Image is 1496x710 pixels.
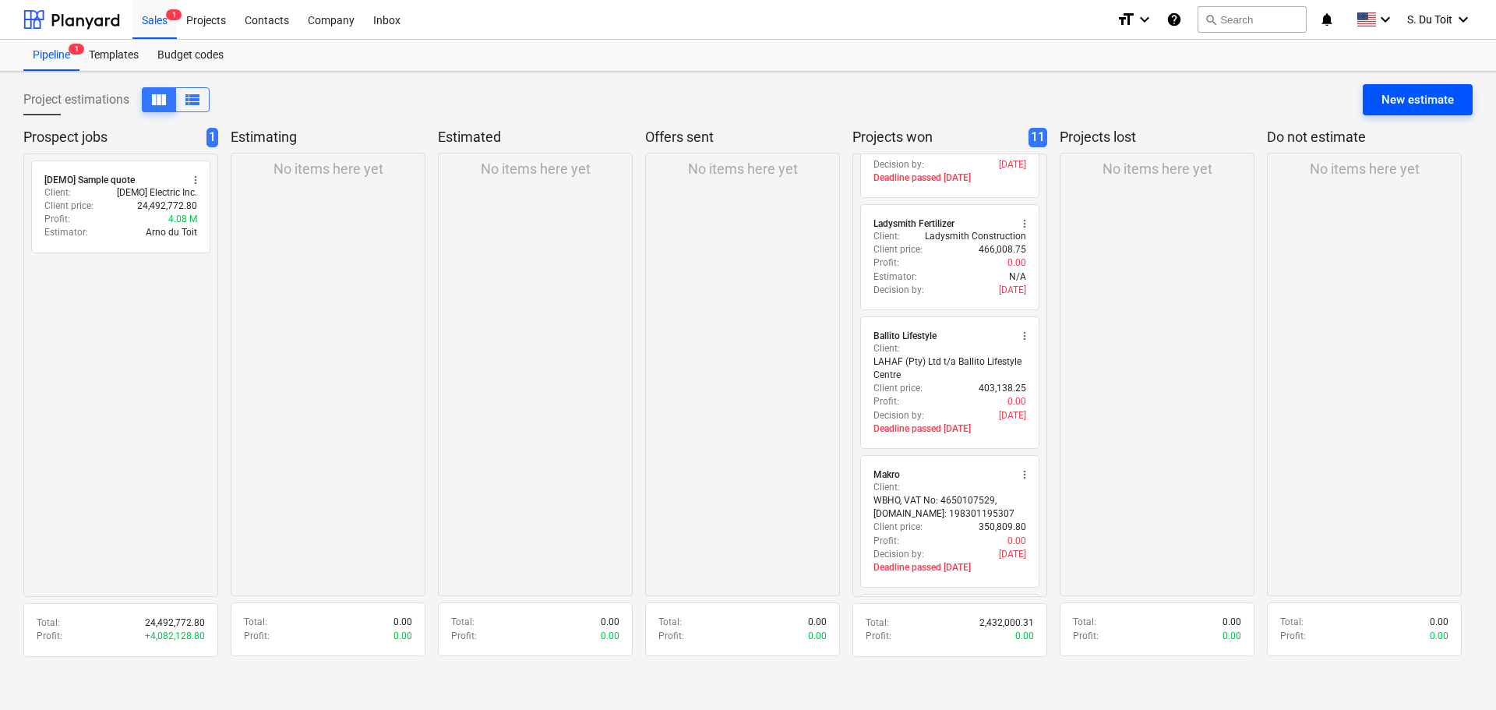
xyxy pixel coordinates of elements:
a: Pipeline1 [23,40,79,71]
span: more_vert [189,174,202,186]
p: Estimator : [873,270,917,284]
p: Profit : [244,630,270,643]
p: Profit : [866,630,891,643]
p: Do not estimate [1267,128,1455,147]
p: Decision by : [873,548,924,561]
p: Deadline passed [DATE] [873,171,1026,185]
div: Pipeline [23,40,79,71]
p: LAHAF (Pty) Ltd t/a Ballito Lifestyle Centre [873,355,1026,382]
p: Decision by : [873,284,924,297]
p: 24,492,772.80 [145,616,205,630]
p: [DATE] [999,284,1026,297]
p: 4.08 M [168,213,197,226]
i: format_size [1117,10,1135,29]
div: Project estimations [23,87,210,112]
p: [DATE] [999,158,1026,171]
p: Total : [1280,616,1304,629]
p: Client price : [873,382,923,395]
p: No items here yet [688,160,798,178]
p: Client price : [44,200,93,213]
p: Client price : [873,243,923,256]
div: Ballito Lifestyle [873,330,937,342]
p: 403,138.25 [979,382,1026,395]
span: View as columns [183,90,202,109]
i: keyboard_arrow_down [1454,10,1473,29]
p: 0.00 [1430,630,1448,643]
p: Profit : [37,630,62,643]
p: 0.00 [808,630,827,643]
p: Profit : [1280,630,1306,643]
p: Client : [44,186,71,200]
p: Profit : [658,630,684,643]
p: 466,008.75 [979,243,1026,256]
p: Projects lost [1060,128,1248,147]
p: No items here yet [1310,160,1420,178]
span: search [1205,13,1217,26]
p: Estimating [231,128,419,147]
span: 1 [69,44,84,55]
span: more_vert [1018,217,1031,230]
span: 1 [206,128,218,147]
span: more_vert [1018,468,1031,481]
p: No items here yet [1103,160,1212,178]
a: Templates [79,40,148,71]
span: View as columns [150,90,168,109]
p: Total : [1073,616,1096,629]
p: 0.00 [1007,535,1026,548]
p: Prospect jobs [23,128,200,147]
p: 0.00 [1015,630,1034,643]
button: Search [1198,6,1307,33]
a: Budget codes [148,40,233,71]
p: Profit : [451,630,477,643]
span: 1 [166,9,182,20]
p: 2,432,000.31 [979,616,1034,630]
p: Client : [873,230,900,243]
p: Client : [873,481,900,494]
p: 0.00 [1007,256,1026,270]
i: Knowledge base [1166,10,1182,29]
button: New estimate [1363,84,1473,115]
p: + 4,082,128.80 [145,630,205,643]
p: Offers sent [645,128,834,147]
p: Client price : [873,521,923,534]
p: Deadline passed [DATE] [873,422,1026,436]
div: New estimate [1381,90,1454,110]
div: Makro [873,468,900,481]
p: Decision by : [873,158,924,171]
p: No items here yet [273,160,383,178]
div: [DEMO] Sample quote [44,174,135,186]
p: 0.00 [601,616,619,629]
p: Total : [451,616,475,629]
p: Profit : [873,256,899,270]
iframe: Chat Widget [1418,635,1496,710]
p: 0.00 [1430,616,1448,629]
i: notifications [1319,10,1335,29]
p: [DATE] [999,548,1026,561]
p: Total : [658,616,682,629]
p: Total : [37,616,60,630]
p: 24,492,772.80 [137,200,197,213]
p: Profit : [873,395,899,408]
p: Decision by : [873,409,924,422]
p: Total : [244,616,267,629]
p: Estimator : [44,226,88,239]
p: N/A [1009,270,1026,284]
p: Arno du Toit [146,226,197,239]
i: keyboard_arrow_down [1135,10,1154,29]
p: 350,809.80 [979,521,1026,534]
p: Ladysmith Construction [925,230,1026,243]
i: keyboard_arrow_down [1376,10,1395,29]
p: Total : [866,616,889,630]
p: 0.00 [393,630,412,643]
p: No items here yet [481,160,591,178]
p: 0.00 [1007,395,1026,408]
p: Client : [873,342,900,355]
p: 0.00 [1223,616,1241,629]
p: 0.00 [393,616,412,629]
p: Deadline passed [DATE] [873,561,1026,574]
p: Profit : [1073,630,1099,643]
p: 0.00 [808,616,827,629]
span: 11 [1028,128,1047,147]
p: Estimated [438,128,626,147]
